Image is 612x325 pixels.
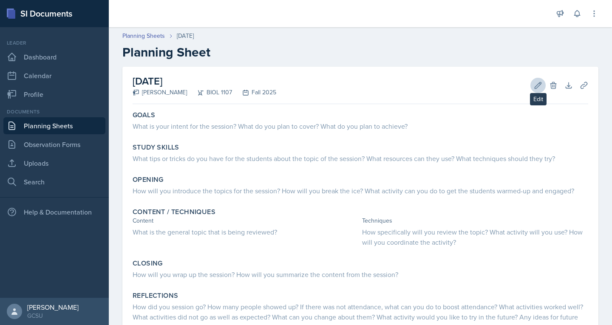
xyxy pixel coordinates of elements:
[3,67,105,84] a: Calendar
[133,216,359,225] div: Content
[3,39,105,47] div: Leader
[133,269,588,280] div: How will you wrap up the session? How will you summarize the content from the session?
[3,108,105,116] div: Documents
[122,45,598,60] h2: Planning Sheet
[133,143,179,152] label: Study Skills
[133,111,155,119] label: Goals
[27,311,79,320] div: GCSU
[362,227,588,247] div: How specifically will you review the topic? What activity will you use? How will you coordinate t...
[3,136,105,153] a: Observation Forms
[133,175,164,184] label: Opening
[187,88,232,97] div: BIOL 1107
[133,186,588,196] div: How will you introduce the topics for the session? How will you break the ice? What activity can ...
[3,203,105,220] div: Help & Documentation
[3,86,105,103] a: Profile
[133,88,187,97] div: [PERSON_NAME]
[27,303,79,311] div: [PERSON_NAME]
[122,31,165,40] a: Planning Sheets
[232,88,276,97] div: Fall 2025
[133,73,276,89] h2: [DATE]
[362,216,588,225] div: Techniques
[3,155,105,172] a: Uploads
[133,121,588,131] div: What is your intent for the session? What do you plan to cover? What do you plan to achieve?
[133,291,178,300] label: Reflections
[133,153,588,164] div: What tips or tricks do you have for the students about the topic of the session? What resources c...
[133,208,215,216] label: Content / Techniques
[3,117,105,134] a: Planning Sheets
[133,259,163,268] label: Closing
[3,48,105,65] a: Dashboard
[177,31,194,40] div: [DATE]
[133,227,359,237] div: What is the general topic that is being reviewed?
[530,78,546,93] button: Edit
[3,173,105,190] a: Search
